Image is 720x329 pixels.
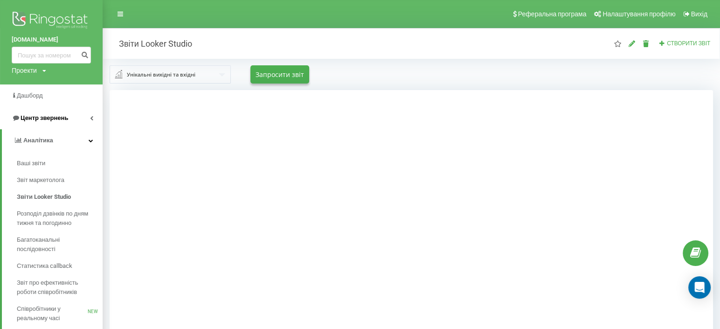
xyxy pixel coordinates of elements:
[17,235,98,254] span: Багатоканальні послідовності
[667,40,710,47] span: Створити звіт
[12,47,91,63] input: Пошук за номером
[17,304,88,323] span: Співробітники у реальному часі
[691,10,707,18] span: Вихід
[17,301,103,327] a: Співробітники у реальному часіNEW
[656,40,713,48] button: Створити звіт
[23,137,53,144] span: Аналiтика
[17,159,45,168] span: Ваші звіти
[17,175,64,185] span: Звіт маркетолога
[17,172,103,189] a: Звіт маркетолога
[17,205,103,231] a: Розподіл дзвінків по дням тижня та погодинно
[17,231,103,258] a: Багатоканальні послідовності
[17,189,103,205] a: Звіти Looker Studio
[518,10,587,18] span: Реферальна програма
[12,66,37,75] div: Проекти
[250,65,309,84] button: Запросити звіт
[602,10,675,18] span: Налаштування профілю
[17,261,72,271] span: Статистика callback
[17,192,71,202] span: Звіти Looker Studio
[17,155,103,172] a: Ваші звіти
[659,40,665,46] i: Створити звіт
[17,209,98,228] span: Розподіл дзвінків по дням тижня та погодинно
[2,129,103,152] a: Аналiтика
[127,70,195,80] div: Унікальні вихідні та вхідні
[17,92,43,99] span: Дашборд
[614,40,622,47] i: Цей звіт буде завантажений першим при відкритті "Звіти Looker Studio". Ви можете призначити будь-...
[642,40,650,47] i: Видалити звіт
[688,276,711,299] div: Open Intercom Messenger
[12,35,91,44] a: [DOMAIN_NAME]
[21,114,68,121] span: Центр звернень
[17,258,103,274] a: Статистика callback
[17,278,98,297] span: Звіт про ефективність роботи співробітників
[17,274,103,301] a: Звіт про ефективність роботи співробітників
[12,9,91,33] img: Ringostat logo
[110,38,192,49] h2: Звіти Looker Studio
[628,40,636,47] i: Редагувати звіт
